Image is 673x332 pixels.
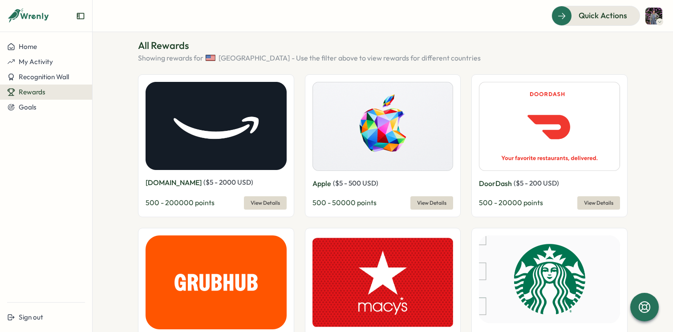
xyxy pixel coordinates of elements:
[645,8,662,24] img: Deepika Ramachandran
[219,53,290,64] span: [GEOGRAPHIC_DATA]
[292,53,481,64] span: - Use the filter above to view rewards for different countries
[312,235,454,329] img: Macy's
[244,196,287,210] button: View Details
[19,103,36,111] span: Goals
[577,196,620,210] button: View Details
[251,197,280,209] span: View Details
[138,53,203,64] span: Showing rewards for
[76,12,85,20] button: Expand sidebar
[203,178,253,186] span: ( $ 5 - 2000 USD )
[19,57,53,66] span: My Activity
[479,82,620,171] img: DoorDash
[479,178,512,189] p: DoorDash
[205,53,216,63] img: United States
[19,73,69,81] span: Recognition Wall
[146,198,215,207] span: 500 - 200000 points
[19,88,45,96] span: Rewards
[312,82,454,171] img: Apple
[312,178,331,189] p: Apple
[333,179,378,187] span: ( $ 5 - 500 USD )
[551,6,640,25] button: Quick Actions
[19,42,37,51] span: Home
[410,196,453,210] button: View Details
[479,235,620,324] img: Starbucks
[479,198,543,207] span: 500 - 20000 points
[138,39,628,53] p: All Rewards
[514,179,559,187] span: ( $ 5 - 200 USD )
[146,235,287,329] img: Grubhub
[146,82,287,170] img: Amazon.com
[584,197,613,209] span: View Details
[417,197,446,209] span: View Details
[579,10,627,21] span: Quick Actions
[312,198,377,207] span: 500 - 50000 points
[19,313,43,321] span: Sign out
[146,177,202,188] p: [DOMAIN_NAME]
